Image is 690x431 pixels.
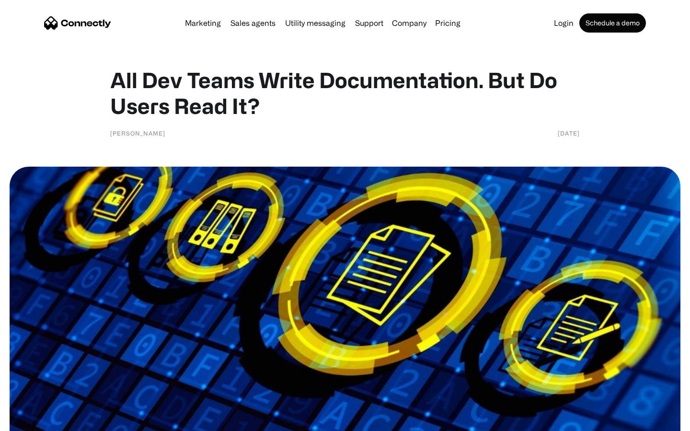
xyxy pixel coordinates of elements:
[181,19,225,27] a: Marketing
[281,19,349,27] a: Utility messaging
[431,19,464,27] a: Pricing
[579,13,646,33] a: Schedule a demo
[19,414,57,428] ul: Language list
[351,19,387,27] a: Support
[558,128,580,138] div: [DATE]
[110,128,165,138] div: [PERSON_NAME]
[227,19,279,27] a: Sales agents
[110,67,580,119] h1: All Dev Teams Write Documentation. But Do Users Read It?
[392,16,426,30] div: Company
[10,414,57,428] aside: Language selected: English
[550,19,577,27] a: Login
